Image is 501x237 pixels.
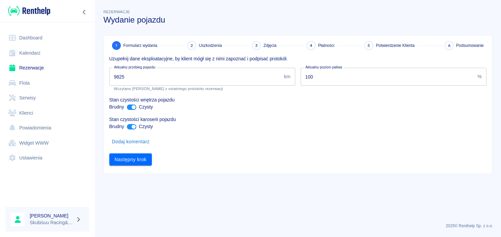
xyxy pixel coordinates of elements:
[376,42,415,49] span: Potwierdzenie Klienta
[114,87,290,91] p: Wczytano [PERSON_NAME] z ostatniego protokołu rezerwacji
[109,153,152,166] button: Następny krok
[5,76,89,91] a: Flota
[284,73,290,80] p: km
[367,42,370,49] span: 5
[104,15,492,25] h3: Wydanie pojazdu
[109,136,152,148] button: Dodaj komentarz
[109,123,124,130] p: Brudny
[8,5,50,17] img: Renthelp logo
[477,73,481,80] p: %
[5,120,89,136] a: Powiadomienia
[191,42,193,49] span: 2
[5,46,89,61] a: Kalendarz
[139,103,153,111] p: Czysty
[114,65,155,70] label: Aktualny przebieg pojazdu
[255,42,258,49] span: 3
[109,55,486,62] p: Uzupełnij dane eksploatacyjne, by klient mógł się z nimi zapoznać i podpisać protokół.
[448,42,450,49] span: 6
[5,136,89,151] a: Widget WWW
[115,42,117,49] span: 1
[30,219,73,226] p: Skubisuu Racing&Rent
[318,42,334,49] span: Płatności
[5,90,89,106] a: Serwisy
[5,106,89,121] a: Klienci
[104,10,130,14] span: Rezerwacje
[109,116,486,123] p: Stan czystości karoserii pojazdu
[79,8,89,17] button: Zwiń nawigację
[139,123,153,130] p: Czysty
[199,42,222,49] span: Uszkodzenia
[5,150,89,166] a: Ustawienia
[5,60,89,76] a: Rezerwacje
[5,30,89,46] a: Dashboard
[109,103,124,111] p: Brudny
[30,212,73,219] h6: [PERSON_NAME]
[5,5,50,17] a: Renthelp logo
[109,96,486,103] p: Stan czystości wnętrza pojazdu
[310,42,312,49] span: 4
[456,42,484,49] span: Podsumowanie
[305,65,342,70] label: Aktualny poziom paliwa
[263,42,276,49] span: Zdjęcia
[123,42,158,49] span: Formularz wydania
[103,223,493,229] p: 2025 © Renthelp Sp. z o.o.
